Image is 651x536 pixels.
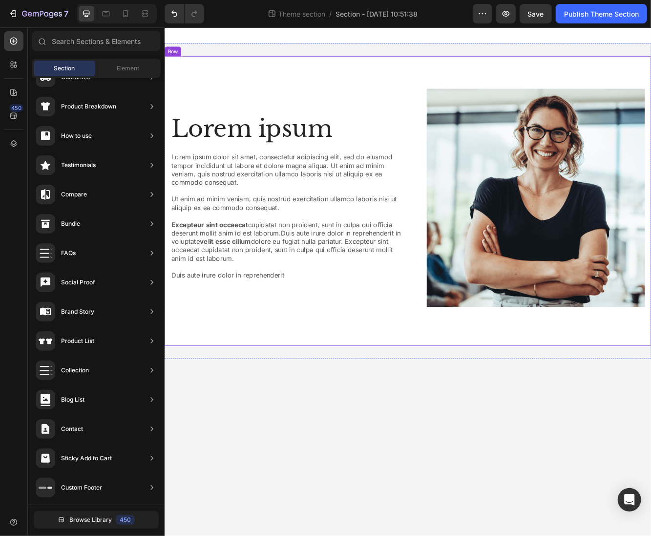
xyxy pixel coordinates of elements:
[528,10,544,18] span: Save
[4,4,73,23] button: 7
[61,278,95,287] div: Social Proof
[34,511,159,529] button: Browse Library450
[54,64,75,73] span: Section
[316,74,579,337] img: 432750572815254551-045f6fd4-ba45-46a8-90d8-3054f707b295.png
[32,31,161,51] input: Search Sections & Elements
[165,27,651,536] iframe: Design area
[330,9,332,19] span: /
[61,248,76,258] div: FAQs
[277,9,328,19] span: Theme section
[61,160,96,170] div: Testimonials
[61,219,80,229] div: Bundle
[61,395,84,405] div: Blog List
[61,190,87,199] div: Compare
[61,365,89,375] div: Collection
[116,515,135,525] div: 450
[564,9,639,19] div: Publish Theme Section
[64,8,68,20] p: 7
[520,4,552,23] button: Save
[165,4,204,23] div: Undo/Redo
[61,131,92,141] div: How to use
[61,336,94,346] div: Product List
[117,64,139,73] span: Element
[61,453,112,463] div: Sticky Add to Cart
[61,102,116,111] div: Product Breakdown
[618,488,641,512] div: Open Intercom Messenger
[61,424,83,434] div: Contact
[69,515,112,524] span: Browse Library
[61,483,102,493] div: Custom Footer
[61,307,94,317] div: Brand Story
[2,25,18,34] div: Row
[556,4,647,23] button: Publish Theme Section
[336,9,418,19] span: Section - [DATE] 10:51:38
[9,104,23,112] div: 450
